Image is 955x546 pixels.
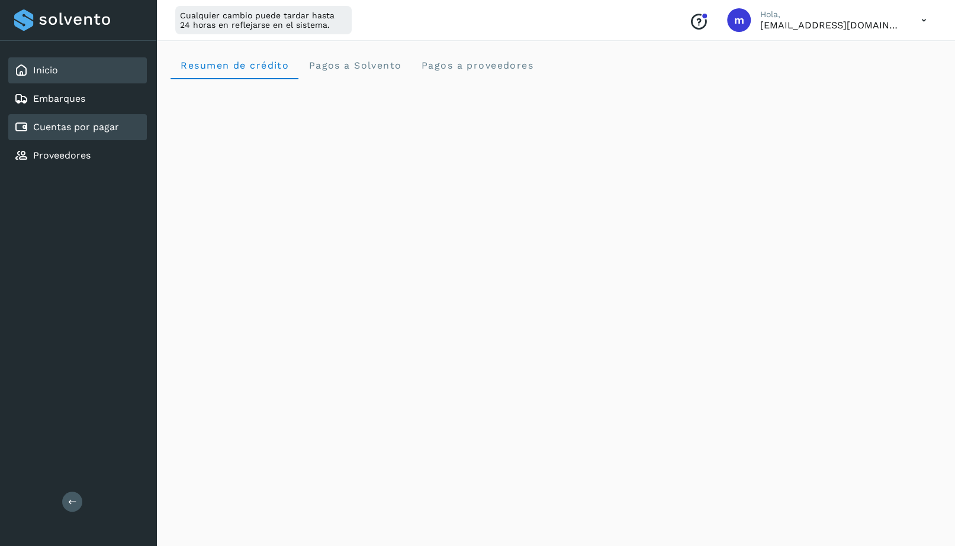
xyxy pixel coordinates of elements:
[180,60,289,71] span: Resumen de crédito
[175,6,352,34] div: Cualquier cambio puede tardar hasta 24 horas en reflejarse en el sistema.
[33,64,58,76] a: Inicio
[8,86,147,112] div: Embarques
[8,114,147,140] div: Cuentas por pagar
[33,150,91,161] a: Proveedores
[8,57,147,83] div: Inicio
[420,60,533,71] span: Pagos a proveedores
[33,121,119,133] a: Cuentas por pagar
[308,60,401,71] span: Pagos a Solvento
[33,93,85,104] a: Embarques
[760,20,902,31] p: macosta@avetransportes.com
[760,9,902,20] p: Hola,
[8,143,147,169] div: Proveedores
